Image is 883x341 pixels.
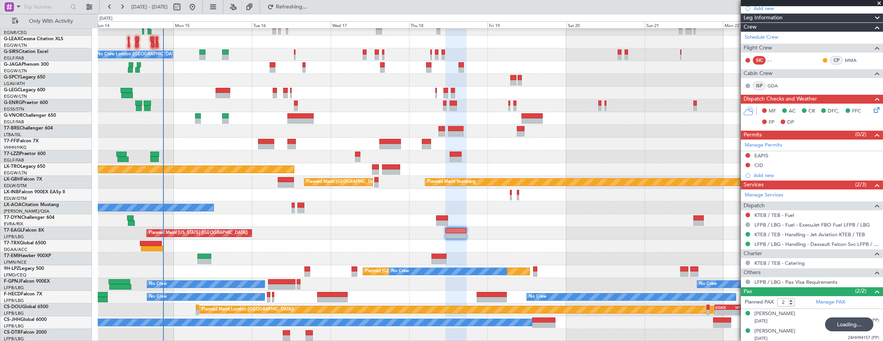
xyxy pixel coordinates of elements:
[4,203,22,207] span: LX-AOA
[4,113,23,118] span: G-VNOR
[745,298,774,306] label: Planned PAX
[4,215,21,220] span: T7-DYN
[4,68,27,74] a: EGGW/LTN
[754,231,865,238] a: KTEB / TEB - Handling - Jet Aviation KTEB / TEB
[4,30,27,36] a: EGNR/CEG
[789,107,796,115] span: AC
[4,190,65,194] a: LX-INBFalcon 900EX EASy II
[744,44,772,53] span: Flight Crew
[754,318,768,324] span: [DATE]
[149,291,167,303] div: No Crew
[4,106,24,112] a: EGSS/STN
[20,19,82,24] span: Only With Activity
[830,56,843,65] div: CP
[699,278,717,290] div: No Crew
[487,21,566,28] div: Fri 19
[4,62,49,67] a: G-JAGAPhenom 300
[745,34,778,41] a: Schedule Crew
[275,4,308,10] span: Refreshing...
[4,305,48,309] a: CS-DOUGlobal 6500
[4,152,46,156] a: T7-LZZIPraetor 600
[4,88,45,92] a: G-LEGCLegacy 600
[4,62,22,67] span: G-JAGA
[4,234,24,240] a: LFPB/LBG
[4,279,20,284] span: F-GPNJ
[744,181,764,189] span: Services
[730,310,745,315] div: -
[4,139,17,143] span: T7-FFI
[4,126,53,131] a: T7-BREChallenger 604
[4,292,21,297] span: F-HECD
[787,119,794,126] span: DP
[306,176,428,188] div: Planned Maint [GEOGRAPHIC_DATA] ([GEOGRAPHIC_DATA])
[4,145,27,150] a: VHHH/HKG
[264,1,310,13] button: Refreshing...
[715,305,730,310] div: EGKK
[808,107,815,115] span: CR
[4,208,49,214] a: [PERSON_NAME]/QSA
[4,196,27,201] a: EDLW/DTM
[768,82,785,89] a: GDA
[4,81,25,87] a: LGAV/ATH
[4,228,23,233] span: T7-EAGL
[754,212,794,218] a: KTEB / TEB - Fuel
[331,21,409,28] div: Wed 17
[816,298,845,306] a: Manage PAX
[828,107,839,115] span: DFC,
[768,57,785,64] div: - -
[4,170,27,176] a: EGGW/LTN
[4,254,51,258] a: T7-EMIHawker 900XP
[4,132,21,138] a: LTBA/ISL
[744,14,783,22] span: Leg Information
[745,142,782,149] a: Manage Permits
[4,292,42,297] a: F-HECDFalcon 7X
[852,107,861,115] span: FFC
[4,317,47,322] a: CS-JHHGlobal 6000
[745,191,783,199] a: Manage Services
[4,139,39,143] a: T7-FFIFalcon 7X
[4,119,24,125] a: EGLF/FAB
[769,119,774,126] span: FP
[754,260,805,266] a: KTEB / TEB - Catering
[4,317,20,322] span: CS-JHH
[252,21,330,28] div: Tue 16
[391,266,409,277] div: No Crew
[4,177,21,182] span: LX-GBH
[715,310,730,315] div: -
[744,249,762,258] span: Charter
[769,107,776,115] span: MF
[4,241,20,246] span: T7-TRX
[4,266,19,271] span: 9H-LPZ
[173,21,252,28] div: Mon 15
[8,15,84,27] button: Only With Activity
[754,279,837,285] a: LFPB / LBG - Pax Visa Requirements
[202,304,294,315] div: Planned Maint London ([GEOGRAPHIC_DATA])
[4,94,27,99] a: EGGW/LTN
[4,305,22,309] span: CS-DOU
[4,75,45,80] a: G-SPCYLegacy 650
[529,291,547,303] div: No Crew
[365,266,474,277] div: Planned [GEOGRAPHIC_DATA] ([GEOGRAPHIC_DATA])
[149,278,167,290] div: No Crew
[4,215,54,220] a: T7-DYNChallenger 604
[4,164,45,169] a: LX-TROLegacy 650
[95,21,173,28] div: Sun 14
[855,181,866,189] span: (2/3)
[4,247,27,252] a: DGAA/ACC
[4,55,24,61] a: EGLF/FAB
[4,330,20,335] span: CS-DTR
[4,164,20,169] span: LX-TRO
[4,37,63,41] a: G-LEAXCessna Citation XLS
[4,49,19,54] span: G-SIRS
[753,82,766,90] div: ISP
[754,222,870,228] a: LFPB / LBG - Fuel - ExecuJet FBO Fuel LFPB / LBG
[149,227,248,239] div: Planned Maint [US_STATE] ([GEOGRAPHIC_DATA])
[4,101,22,105] span: G-ENRG
[566,21,645,28] div: Sat 20
[4,49,48,54] a: G-SIRSCitation Excel
[754,172,879,179] div: Add new
[4,279,50,284] a: F-GPNJFalcon 900EX
[754,162,763,169] div: CID
[131,3,168,10] span: [DATE] - [DATE]
[855,130,866,138] span: (0/2)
